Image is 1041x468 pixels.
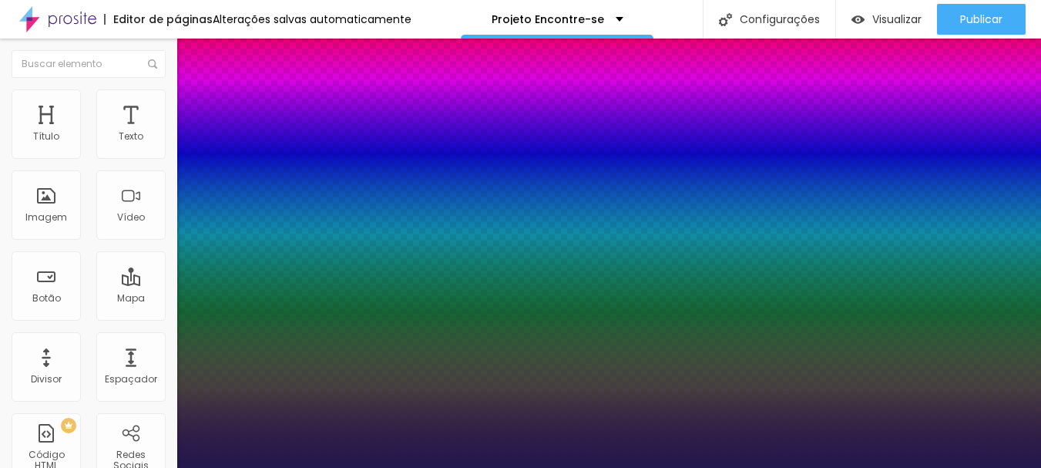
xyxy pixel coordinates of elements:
[937,4,1026,35] button: Publicar
[104,14,213,25] div: Editor de páginas
[32,293,61,304] div: Botão
[213,14,411,25] div: Alterações salvas automaticamente
[719,13,732,26] img: Icone
[960,13,1002,25] span: Publicar
[148,59,157,69] img: Icone
[851,13,865,26] img: view-1.svg
[117,212,145,223] div: Vídeo
[33,131,59,142] div: Título
[12,50,166,78] input: Buscar elemento
[117,293,145,304] div: Mapa
[836,4,937,35] button: Visualizar
[25,212,67,223] div: Imagem
[31,374,62,385] div: Divisor
[872,13,922,25] span: Visualizar
[119,131,143,142] div: Texto
[492,14,604,25] p: Projeto Encontre-se
[105,374,157,385] div: Espaçador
